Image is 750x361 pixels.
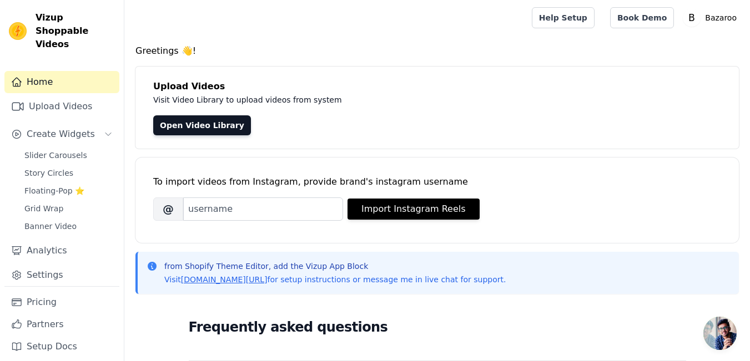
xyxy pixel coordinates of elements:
[183,197,343,221] input: username
[4,95,119,118] a: Upload Videos
[4,71,119,93] a: Home
[153,115,251,135] a: Open Video Library
[24,167,73,179] span: Story Circles
[135,44,739,58] h4: Greetings 👋!
[348,199,480,220] button: Import Instagram Reels
[532,7,595,28] a: Help Setup
[27,128,95,141] span: Create Widgets
[18,165,119,181] a: Story Circles
[18,201,119,216] a: Grid Wrap
[24,221,77,232] span: Banner Video
[153,93,651,106] p: Visit Video Library to upload videos from system
[688,12,695,23] text: B
[18,183,119,199] a: Floating-Pop ⭐
[703,317,737,350] div: Open chat
[4,335,119,358] a: Setup Docs
[153,80,721,93] h4: Upload Videos
[24,203,63,214] span: Grid Wrap
[18,148,119,163] a: Slider Carousels
[189,316,686,338] h2: Frequently asked questions
[164,274,506,285] p: Visit for setup instructions or message me in live chat for support.
[9,22,27,40] img: Vizup
[18,218,119,234] a: Banner Video
[4,240,119,262] a: Analytics
[4,264,119,286] a: Settings
[153,197,183,221] span: @
[610,7,674,28] a: Book Demo
[701,8,741,28] p: Bazaroo
[36,11,115,51] span: Vizup Shoppable Videos
[181,275,268,284] a: [DOMAIN_NAME][URL]
[4,313,119,335] a: Partners
[24,185,84,196] span: Floating-Pop ⭐
[4,291,119,313] a: Pricing
[24,150,87,161] span: Slider Carousels
[683,8,741,28] button: B Bazaroo
[4,123,119,145] button: Create Widgets
[153,175,721,189] div: To import videos from Instagram, provide brand's instagram username
[164,261,506,272] p: from Shopify Theme Editor, add the Vizup App Block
